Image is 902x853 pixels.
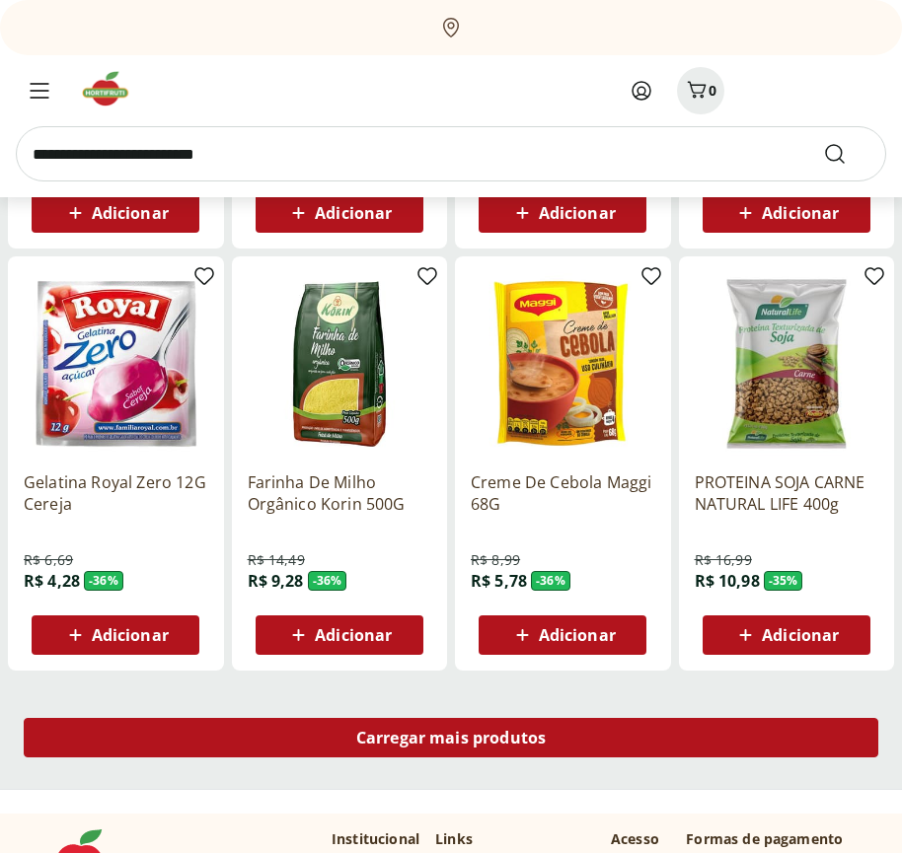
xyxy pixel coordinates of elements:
[356,730,547,746] span: Carregar mais produtos
[248,471,432,515] a: Farinha De Milho Orgânico Korin 500G
[531,571,570,591] span: - 36 %
[24,718,878,765] a: Carregar mais produtos
[762,627,839,643] span: Adicionar
[256,193,423,233] button: Adicionar
[24,570,80,592] span: R$ 4,28
[32,615,199,655] button: Adicionar
[16,67,63,114] button: Menu
[471,570,527,592] span: R$ 5,78
[479,615,646,655] button: Adicionar
[308,571,347,591] span: - 36 %
[24,272,208,457] img: Gelatina Royal Zero 12G Cereja
[695,550,752,570] span: R$ 16,99
[703,193,870,233] button: Adicionar
[695,272,879,457] img: PROTEINA SOJA CARNE NATURAL LIFE 400g
[471,471,655,515] a: Creme De Cebola Maggi 68G
[686,829,863,849] p: Formas de pagamento
[764,571,803,591] span: - 35 %
[703,615,870,655] button: Adicionar
[539,205,616,221] span: Adicionar
[332,829,419,849] p: Institucional
[315,205,392,221] span: Adicionar
[256,615,423,655] button: Adicionar
[248,550,305,570] span: R$ 14,49
[695,570,760,592] span: R$ 10,98
[762,205,839,221] span: Adicionar
[471,550,520,570] span: R$ 8,99
[24,550,73,570] span: R$ 6,69
[709,81,716,100] span: 0
[248,272,432,457] img: Farinha De Milho Orgânico Korin 500G
[32,193,199,233] button: Adicionar
[24,471,208,515] a: Gelatina Royal Zero 12G Cereja
[677,67,724,114] button: Carrinho
[611,829,659,849] p: Acesso
[823,142,870,166] button: Submit Search
[539,627,616,643] span: Adicionar
[79,69,145,108] img: Hortifruti
[16,126,886,181] input: search
[479,193,646,233] button: Adicionar
[315,627,392,643] span: Adicionar
[92,205,169,221] span: Adicionar
[92,627,169,643] span: Adicionar
[695,471,879,515] a: PROTEINA SOJA CARNE NATURAL LIFE 400g
[471,272,655,457] img: Creme De Cebola Maggi 68G
[84,571,123,591] span: - 36 %
[248,570,304,592] span: R$ 9,28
